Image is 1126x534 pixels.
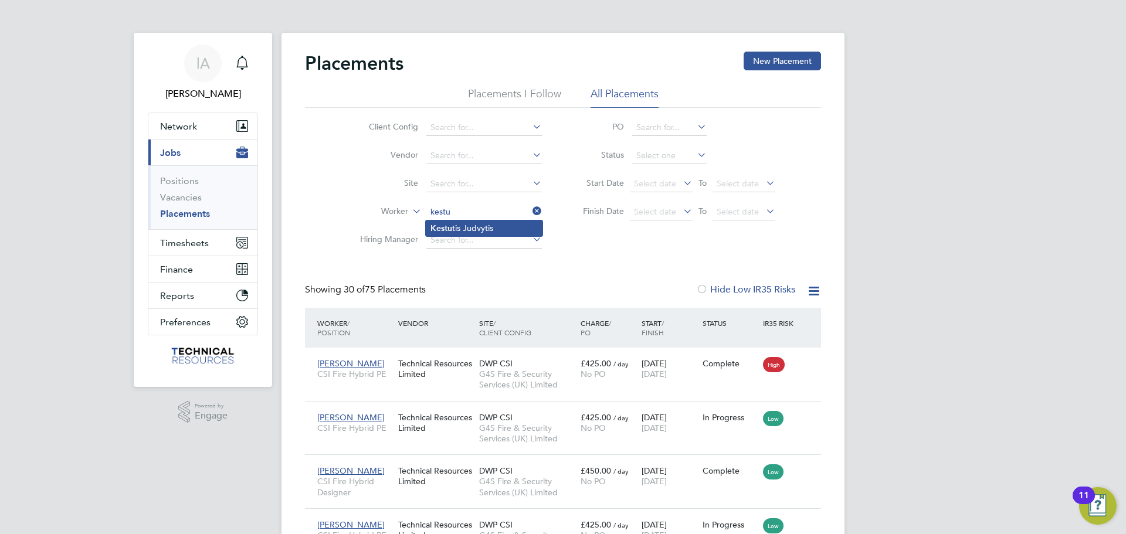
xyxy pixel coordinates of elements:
[148,256,257,282] button: Finance
[591,87,659,108] li: All Placements
[305,284,428,296] div: Showing
[314,406,821,416] a: [PERSON_NAME]CSI Fire Hybrid PETechnical Resources LimitedDWP CSIG4S Fire & Security Services (UK...
[642,369,667,379] span: [DATE]
[479,412,513,423] span: DWP CSI
[170,347,236,366] img: technicalresources-logo-retina.png
[395,352,476,385] div: Technical Resources Limited
[305,52,403,75] h2: Placements
[700,312,761,334] div: Status
[763,518,784,533] span: Low
[317,519,385,530] span: [PERSON_NAME]
[160,264,193,275] span: Finance
[314,513,821,523] a: [PERSON_NAME]CSI Fire Hybrid PETechnical Resources LimitedDWP CSIG4S Fire & Security Services (UK...
[148,140,257,165] button: Jobs
[581,318,611,337] span: / PO
[581,412,611,423] span: £425.00
[426,120,542,136] input: Search for...
[351,121,418,132] label: Client Config
[581,358,611,369] span: £425.00
[426,176,542,192] input: Search for...
[571,121,624,132] label: PO
[160,208,210,219] a: Placements
[763,411,784,426] span: Low
[160,192,202,203] a: Vacancies
[317,465,385,476] span: [PERSON_NAME]
[196,56,210,71] span: lA
[351,149,418,160] label: Vendor
[632,148,707,164] input: Select one
[426,204,542,220] input: Search for...
[632,120,707,136] input: Search for...
[613,521,629,529] span: / day
[634,178,676,189] span: Select date
[148,347,258,366] a: Go to home page
[317,476,392,497] span: CSI Fire Hybrid Designer
[395,460,476,492] div: Technical Resources Limited
[763,464,784,479] span: Low
[426,220,542,236] li: tis Judvytis
[763,357,785,372] span: High
[148,45,258,101] a: lA[PERSON_NAME]
[581,476,606,487] span: No PO
[639,460,700,492] div: [DATE]
[479,369,575,390] span: G4S Fire & Security Services (UK) Limited
[426,148,542,164] input: Search for...
[695,203,710,219] span: To
[571,149,624,160] label: Status
[160,290,194,301] span: Reports
[148,87,258,101] span: lauren Alldis
[479,318,531,337] span: / Client Config
[317,358,385,369] span: [PERSON_NAME]
[581,423,606,433] span: No PO
[317,369,392,379] span: CSI Fire Hybrid PE
[317,318,350,337] span: / Position
[634,206,676,217] span: Select date
[703,358,758,369] div: Complete
[468,87,561,108] li: Placements I Follow
[426,232,542,249] input: Search for...
[344,284,365,295] span: 30 of
[613,359,629,368] span: / day
[160,175,199,186] a: Positions
[341,206,408,217] label: Worker
[160,147,181,158] span: Jobs
[703,465,758,476] div: Complete
[703,412,758,423] div: In Progress
[476,312,578,343] div: Site
[178,401,228,423] a: Powered byEngage
[351,234,418,244] label: Hiring Manager
[571,178,624,188] label: Start Date
[744,52,821,70] button: New Placement
[195,401,228,411] span: Powered by
[351,178,418,188] label: Site
[314,312,395,343] div: Worker
[703,519,758,530] div: In Progress
[639,352,700,385] div: [DATE]
[639,312,700,343] div: Start
[571,206,624,216] label: Finish Date
[717,206,759,217] span: Select date
[639,406,700,439] div: [DATE]
[160,237,209,249] span: Timesheets
[314,459,821,469] a: [PERSON_NAME]CSI Fire Hybrid DesignerTechnical Resources LimitedDWP CSIG4S Fire & Security Servic...
[1079,487,1117,525] button: Open Resource Center, 11 new notifications
[317,423,392,433] span: CSI Fire Hybrid PE
[134,33,272,387] nav: Main navigation
[479,423,575,444] span: G4S Fire & Security Services (UK) Limited
[642,476,667,487] span: [DATE]
[479,358,513,369] span: DWP CSI
[148,230,257,256] button: Timesheets
[160,317,211,328] span: Preferences
[642,318,664,337] span: / Finish
[613,467,629,475] span: / day
[195,411,228,421] span: Engage
[760,312,801,334] div: IR35 Risk
[613,413,629,422] span: / day
[642,423,667,433] span: [DATE]
[479,476,575,497] span: G4S Fire & Security Services (UK) Limited
[148,283,257,308] button: Reports
[344,284,426,295] span: 75 Placements
[430,223,452,233] b: Kestu
[160,121,197,132] span: Network
[581,519,611,530] span: £425.00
